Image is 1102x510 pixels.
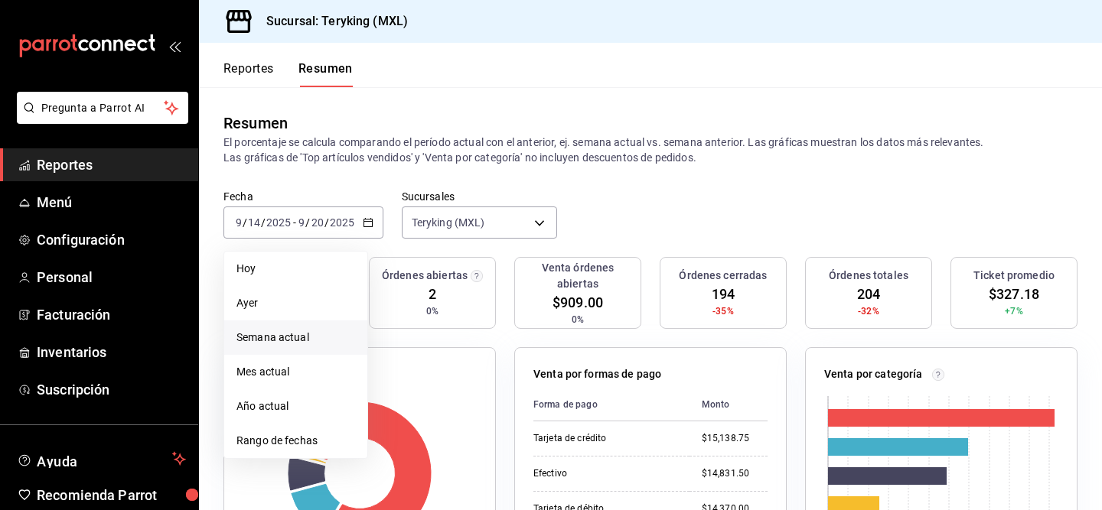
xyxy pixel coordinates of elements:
[254,12,408,31] h3: Sucursal: Teryking (MXL)
[37,267,186,287] span: Personal
[329,216,355,229] input: ----
[1005,304,1022,318] span: +7%
[223,191,383,202] label: Fecha
[223,61,274,87] button: Reportes
[298,61,353,87] button: Resumen
[223,61,353,87] div: navigation tabs
[324,216,329,229] span: /
[37,485,186,505] span: Recomienda Parrot
[223,135,1078,165] p: El porcentaje se calcula comparando el período actual con el anterior, ej. semana actual vs. sema...
[989,284,1039,304] span: $327.18
[37,229,186,250] span: Configuración
[533,388,690,421] th: Forma de pago
[266,216,292,229] input: ----
[553,292,603,313] span: $909.00
[311,216,324,229] input: --
[679,268,767,284] h3: Órdenes cerradas
[712,304,734,318] span: -35%
[429,284,436,304] span: 2
[412,215,485,230] span: Teryking (MXL)
[521,260,634,292] h3: Venta órdenes abiertas
[236,364,355,380] span: Mes actual
[402,191,557,202] label: Sucursales
[37,304,186,325] span: Facturación
[824,366,923,382] p: Venta por categoría
[533,366,661,382] p: Venta por formas de pago
[247,216,261,229] input: --
[168,40,181,52] button: open_drawer_menu
[293,216,296,229] span: -
[572,313,584,326] span: 0%
[236,433,355,449] span: Rango de fechas
[235,216,243,229] input: --
[261,216,266,229] span: /
[305,216,310,229] span: /
[236,330,355,346] span: Semana actual
[533,432,677,445] div: Tarjeta de crédito
[712,284,735,304] span: 194
[533,467,677,480] div: Efectivo
[11,111,188,127] a: Pregunta a Parrot AI
[17,92,188,124] button: Pregunta a Parrot AI
[382,268,468,284] h3: Órdenes abiertas
[37,192,186,213] span: Menú
[41,100,165,116] span: Pregunta a Parrot AI
[37,154,186,175] span: Reportes
[857,284,880,304] span: 204
[858,304,879,318] span: -32%
[37,342,186,362] span: Inventarios
[223,112,288,135] div: Resumen
[243,216,247,229] span: /
[973,268,1055,284] h3: Ticket promedio
[702,467,768,480] div: $14,831.50
[236,398,355,414] span: Año actual
[690,388,768,421] th: Monto
[236,295,355,311] span: Ayer
[37,379,186,400] span: Suscripción
[298,216,305,229] input: --
[426,304,439,318] span: 0%
[37,450,166,468] span: Ayuda
[702,432,768,445] div: $15,138.75
[236,261,355,277] span: Hoy
[829,268,908,284] h3: Órdenes totales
